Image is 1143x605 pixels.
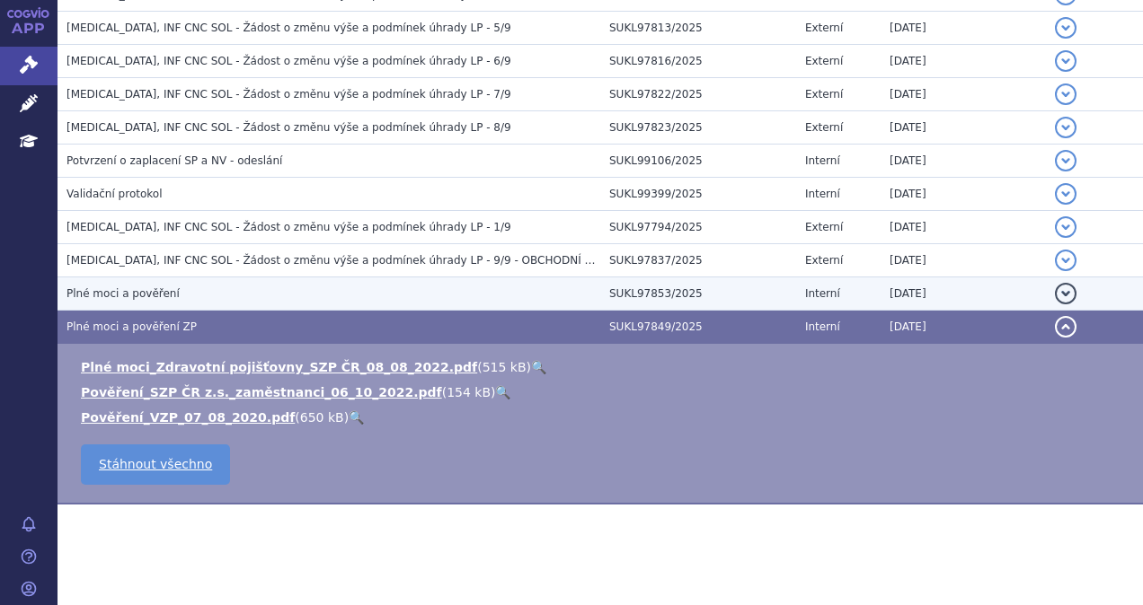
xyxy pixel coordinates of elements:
td: SUKL97822/2025 [600,78,796,111]
button: detail [1055,150,1077,171]
td: [DATE] [881,45,1046,78]
button: detail [1055,216,1077,238]
button: detail [1055,283,1077,304]
td: SUKL99399/2025 [600,178,796,211]
li: ( ) [81,383,1125,401]
td: SUKL97849/2025 [600,311,796,344]
button: detail [1055,316,1077,338]
button: detail [1055,50,1077,72]
td: [DATE] [881,244,1046,277]
button: detail [1055,117,1077,138]
a: 🔍 [349,410,364,425]
span: Interní [805,287,840,300]
span: JEMPERLI, INF CNC SOL - Žádost o změnu výše a podmínek úhrady LP - 9/9 - OBCHODNÍ TAJEMSTVÍ [66,254,641,267]
span: 154 kB [447,385,491,399]
span: Interní [805,320,840,333]
a: Pověření_SZP ČR z.s._zaměstnanci_06_10_2022.pdf [81,385,442,399]
span: Externí [805,121,843,134]
span: 515 kB [483,360,527,374]
td: [DATE] [881,311,1046,344]
td: SUKL97853/2025 [600,277,796,311]
a: 🔍 [495,385,510,399]
button: detail [1055,17,1077,39]
span: Potvrzení o zaplacení SP a NV - odeslání [66,154,282,167]
button: detail [1055,183,1077,205]
span: Plné moci a pověření [66,287,180,300]
td: [DATE] [881,111,1046,145]
td: [DATE] [881,12,1046,45]
td: [DATE] [881,211,1046,244]
span: 650 kB [300,410,344,425]
td: SUKL99106/2025 [600,145,796,178]
td: SUKL97813/2025 [600,12,796,45]
span: Externí [805,22,843,34]
td: [DATE] [881,178,1046,211]
td: [DATE] [881,145,1046,178]
span: Interní [805,154,840,167]
span: JEMPERLI, INF CNC SOL - Žádost o změnu výše a podmínek úhrady LP - 1/9 [66,221,511,233]
td: [DATE] [881,277,1046,311]
li: ( ) [81,408,1125,426]
span: JEMPERLI, INF CNC SOL - Žádost o změnu výše a podmínek úhrady LP - 8/9 [66,121,511,134]
td: SUKL97837/2025 [600,244,796,277]
span: Validační protokol [66,188,163,200]
a: 🔍 [531,360,546,374]
a: Plné moci_Zdravotní pojišťovny_SZP ČR_08_08_2022.pdf [81,360,477,374]
span: JEMPERLI, INF CNC SOL - Žádost o změnu výše a podmínek úhrady LP - 5/9 [66,22,511,34]
span: Externí [805,254,843,267]
button: detail [1055,250,1077,271]
button: detail [1055,83,1077,105]
td: SUKL97816/2025 [600,45,796,78]
span: Plné moci a pověření ZP [66,320,197,333]
li: ( ) [81,358,1125,376]
a: Stáhnout všechno [81,444,230,485]
td: SUKL97794/2025 [600,211,796,244]
span: Externí [805,88,843,101]
span: JEMPERLI, INF CNC SOL - Žádost o změnu výše a podmínek úhrady LP - 7/9 [66,88,511,101]
span: Externí [805,221,843,233]
td: [DATE] [881,78,1046,111]
span: Interní [805,188,840,200]
td: SUKL97823/2025 [600,111,796,145]
span: JEMPERLI, INF CNC SOL - Žádost o změnu výše a podmínek úhrady LP - 6/9 [66,55,511,67]
a: Pověření_VZP_07_08_2020.pdf [81,410,295,425]
span: Externí [805,55,843,67]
